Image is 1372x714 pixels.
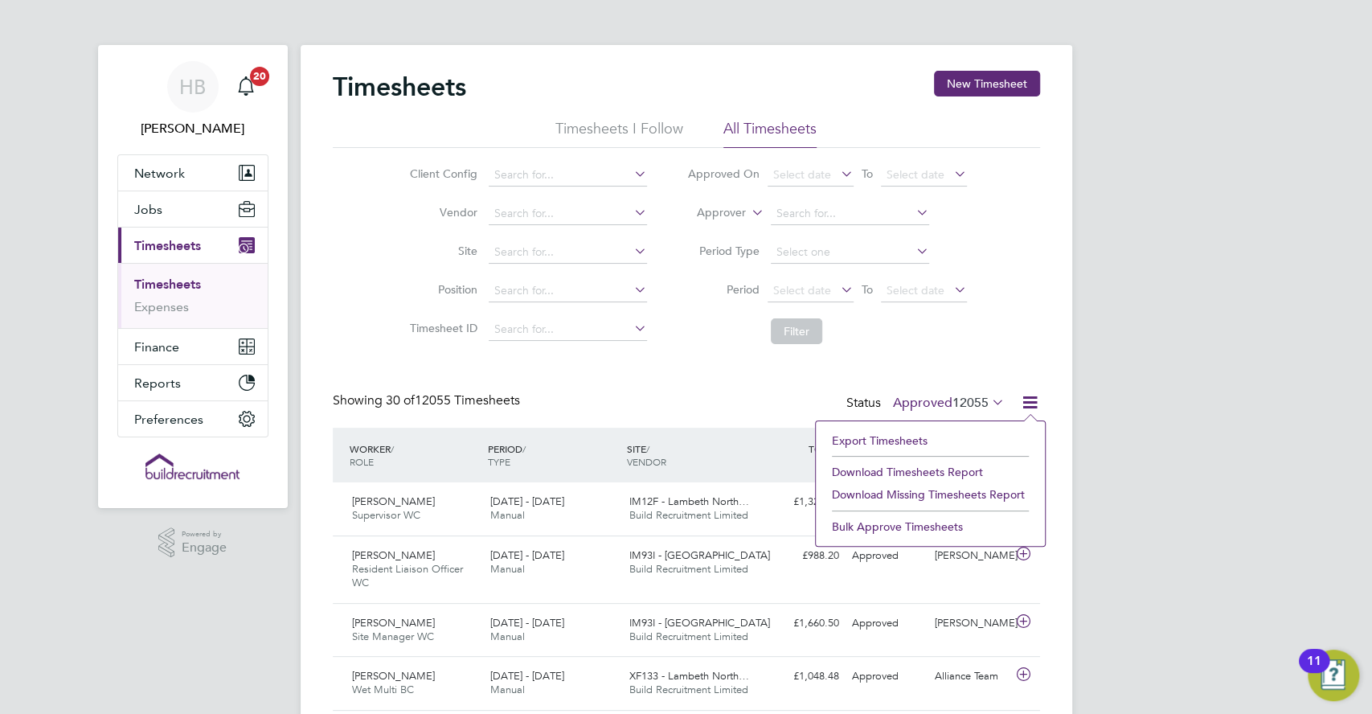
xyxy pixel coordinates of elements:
input: Search for... [489,241,647,264]
span: [DATE] - [DATE] [490,548,564,562]
label: Period [687,282,760,297]
span: Timesheets [134,238,201,253]
a: Go to home page [117,453,268,479]
span: Manual [490,508,525,522]
div: Alliance Team [928,663,1012,690]
span: IM93I - [GEOGRAPHIC_DATA] [629,548,770,562]
input: Search for... [489,164,647,187]
span: To [857,279,878,300]
div: £988.20 [762,543,846,569]
label: Timesheet ID [405,321,477,335]
span: [PERSON_NAME] [352,669,435,683]
div: Approved [846,543,929,569]
span: VENDOR [627,455,666,468]
span: IM93I - [GEOGRAPHIC_DATA] [629,616,770,630]
span: [PERSON_NAME] [352,616,435,630]
span: Wet Multi BC [352,683,414,696]
span: / [522,442,526,455]
label: Vendor [405,205,477,220]
span: XF133 - Lambeth North… [629,669,749,683]
span: 12055 [952,395,989,411]
li: Download Missing Timesheets Report [824,483,1037,506]
span: 30 of [386,392,415,408]
span: [DATE] - [DATE] [490,669,564,683]
div: £1,048.48 [762,663,846,690]
span: Resident Liaison Officer WC [352,562,463,589]
button: Preferences [118,401,268,437]
input: Search for... [771,203,929,225]
li: All Timesheets [723,119,817,148]
label: Client Config [405,166,477,181]
span: [PERSON_NAME] [352,548,435,562]
div: [PERSON_NAME] [928,610,1012,637]
button: Timesheets [118,228,268,263]
span: TOTAL [809,442,838,455]
span: Finance [134,339,179,355]
span: Select date [773,283,831,297]
li: Download Timesheets Report [824,461,1037,483]
a: Expenses [134,299,189,314]
span: [PERSON_NAME] [352,494,435,508]
span: Jobs [134,202,162,217]
span: / [646,442,649,455]
span: Preferences [134,412,203,427]
li: Timesheets I Follow [555,119,683,148]
label: Approved [893,395,1005,411]
input: Search for... [489,318,647,341]
label: Period Type [687,244,760,258]
span: Manual [490,562,525,576]
span: Hayley Barrance [117,119,268,138]
span: ROLE [350,455,374,468]
span: Network [134,166,185,181]
div: WORKER [346,434,485,476]
span: IM12F - Lambeth North… [629,494,749,508]
a: Timesheets [134,277,201,292]
button: Reports [118,365,268,400]
span: Manual [490,683,525,696]
div: Approved [846,663,929,690]
input: Search for... [489,280,647,302]
span: Build Recruitment Limited [629,562,748,576]
span: [DATE] - [DATE] [490,616,564,630]
input: Select one [771,241,929,264]
label: Approved On [687,166,760,181]
a: HB[PERSON_NAME] [117,61,268,138]
div: Timesheets [118,263,268,328]
a: 20 [230,61,262,113]
span: Supervisor WC [352,508,420,522]
li: Export Timesheets [824,429,1037,452]
button: Finance [118,329,268,364]
span: Select date [887,283,944,297]
button: Network [118,155,268,191]
span: [DATE] - [DATE] [490,494,564,508]
a: Powered byEngage [158,527,227,558]
img: buildrec-logo-retina.png [145,453,240,479]
li: Bulk Approve Timesheets [824,515,1037,538]
span: 12055 Timesheets [386,392,520,408]
div: 11 [1307,661,1321,682]
span: / [391,442,394,455]
div: £1,660.50 [762,610,846,637]
nav: Main navigation [98,45,288,508]
div: Showing [333,392,523,409]
button: New Timesheet [934,71,1040,96]
h2: Timesheets [333,71,466,103]
label: Approver [674,205,746,221]
span: Select date [773,167,831,182]
button: Open Resource Center, 11 new notifications [1308,650,1359,701]
span: TYPE [488,455,510,468]
span: Manual [490,630,525,643]
span: Build Recruitment Limited [629,683,748,696]
button: Filter [771,318,822,344]
span: Select date [887,167,944,182]
span: Build Recruitment Limited [629,630,748,643]
span: Site Manager WC [352,630,434,643]
span: Reports [134,375,181,391]
span: Build Recruitment Limited [629,508,748,522]
div: Approved [846,610,929,637]
div: PERIOD [484,434,623,476]
label: Position [405,282,477,297]
div: SITE [623,434,762,476]
div: £1,323.03 [762,489,846,515]
span: HB [179,76,206,97]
